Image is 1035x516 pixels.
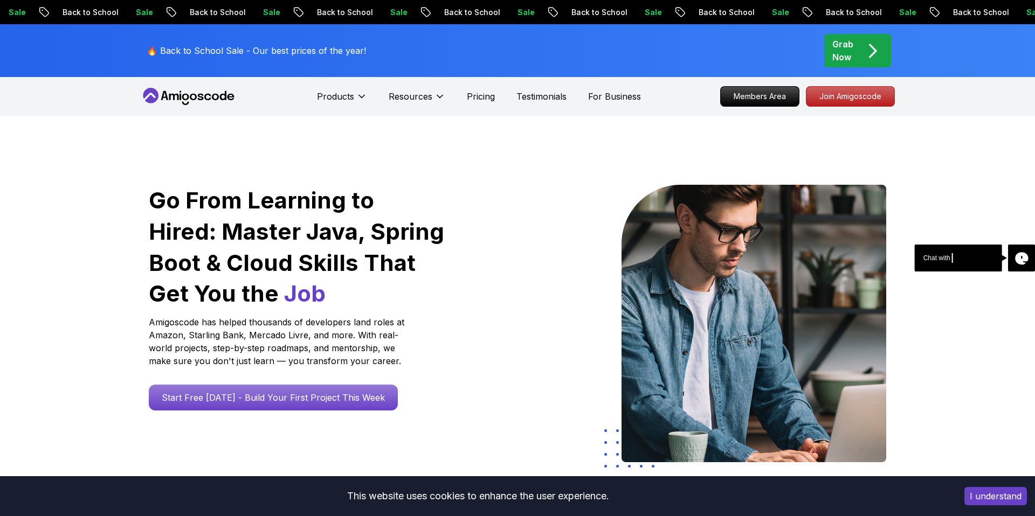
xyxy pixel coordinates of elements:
p: 🔥 Back to School Sale - Our best prices of the year! [147,44,366,57]
p: Back to School [598,7,671,18]
a: Testimonials [516,90,567,103]
p: Back to School [216,7,289,18]
p: Grab Now [832,38,853,64]
div: This website uses cookies to enhance the user experience. [8,484,948,508]
p: Sale [798,7,833,18]
p: Sale [162,7,197,18]
a: For Business [588,90,641,103]
p: Resources [389,90,432,103]
p: Join Amigoscode [806,87,894,106]
p: Products [317,90,354,103]
p: Back to School [471,7,544,18]
p: Sale [417,7,451,18]
button: Products [317,90,367,111]
img: hero [622,185,886,462]
button: Accept cookies [964,487,1027,505]
p: Back to School [852,7,926,18]
button: Resources [389,90,445,111]
p: Sale [671,7,706,18]
h1: Go From Learning to Hired: Master Java, Spring Boot & Cloud Skills That Get You the [149,185,446,309]
p: Sale [926,7,960,18]
p: Sale [289,7,324,18]
span: Job [284,280,326,307]
a: Members Area [720,86,799,107]
p: Back to School [725,7,798,18]
p: Back to School [343,7,417,18]
a: Join Amigoscode [806,86,895,107]
p: Back to School [89,7,162,18]
p: Sale [35,7,70,18]
a: Pricing [467,90,495,103]
a: Start Free [DATE] - Build Your First Project This Week [149,385,398,410]
p: Amigoscode has helped thousands of developers land roles at Amazon, Starling Bank, Mercado Livre,... [149,316,408,367]
p: Members Area [721,87,799,106]
p: Sale [544,7,578,18]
